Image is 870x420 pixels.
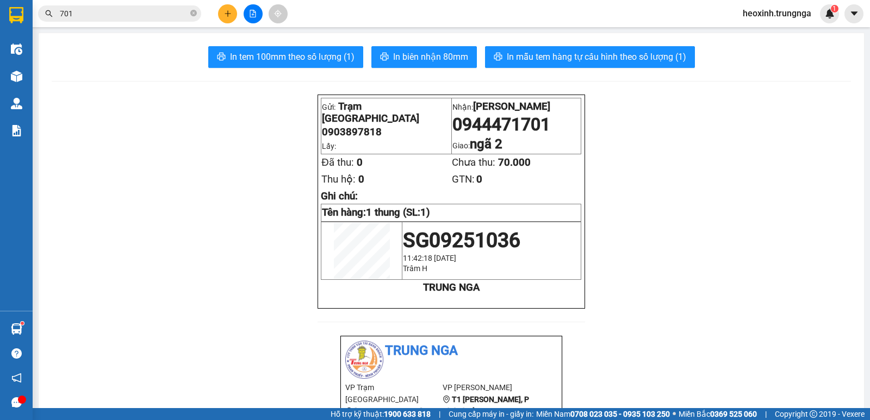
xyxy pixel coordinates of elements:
[832,5,836,12] span: 1
[322,206,430,218] strong: Tên hàng:
[21,322,24,325] sup: 1
[322,101,450,124] p: Gửi:
[9,7,23,23] img: logo-vxr
[269,4,288,23] button: aim
[673,412,676,416] span: ⚪️
[322,101,419,124] span: Trạm [GEOGRAPHIC_DATA]
[452,101,581,112] p: Nhận:
[11,71,22,82] img: warehouse-icon
[345,341,383,379] img: logo.jpg
[810,410,817,418] span: copyright
[244,4,263,23] button: file-add
[218,4,237,23] button: plus
[420,206,430,218] span: 1)
[825,9,835,18] img: icon-new-feature
[443,395,529,416] b: T1 [PERSON_NAME], P Phú Thuỷ
[371,46,477,68] button: printerIn biên nhận 80mm
[452,173,475,185] span: GTN:
[470,136,502,152] span: ngã 2
[498,156,531,168] span: 70.000
[230,50,355,64] span: In tem 100mm theo số lượng (1)
[60,8,188,20] input: Tìm tên, số ĐT hoặc mã đơn
[322,142,336,151] span: Lấy:
[321,156,353,168] span: Đã thu:
[403,228,520,252] span: SG09251036
[331,408,431,420] span: Hỗ trợ kỹ thuật:
[570,410,670,418] strong: 0708 023 035 - 0935 103 250
[249,10,257,17] span: file-add
[190,9,197,19] span: close-circle
[844,4,863,23] button: caret-down
[357,156,363,168] span: 0
[443,396,450,403] span: environment
[190,10,197,16] span: close-circle
[849,9,859,18] span: caret-down
[485,46,695,68] button: printerIn mẫu tem hàng tự cấu hình theo số lượng (1)
[449,408,533,420] span: Cung cấp máy in - giấy in:
[11,397,22,408] span: message
[358,173,364,185] span: 0
[452,156,495,168] span: Chưa thu:
[494,52,502,62] span: printer
[11,43,22,55] img: warehouse-icon
[423,281,480,293] strong: TRUNG NGA
[321,173,356,185] span: Thu hộ:
[345,381,443,405] li: VP Trạm [GEOGRAPHIC_DATA]
[765,408,767,420] span: |
[274,10,282,17] span: aim
[224,10,232,17] span: plus
[11,125,22,136] img: solution-icon
[217,52,226,62] span: printer
[679,408,757,420] span: Miền Bắc
[11,323,22,335] img: warehouse-icon
[345,408,353,415] span: environment
[452,114,550,135] span: 0944471701
[393,50,468,64] span: In biên nhận 80mm
[11,98,22,109] img: warehouse-icon
[452,141,502,150] span: Giao:
[507,50,686,64] span: In mẫu tem hàng tự cấu hình theo số lượng (1)
[345,341,557,361] li: Trung Nga
[380,52,389,62] span: printer
[384,410,431,418] strong: 1900 633 818
[208,46,363,68] button: printerIn tem 100mm theo số lượng (1)
[710,410,757,418] strong: 0369 525 060
[11,373,22,383] span: notification
[536,408,670,420] span: Miền Nam
[443,381,540,393] li: VP [PERSON_NAME]
[734,7,820,20] span: heoxinh.trungnga
[11,348,22,359] span: question-circle
[366,206,430,218] span: 1 thung (SL:
[403,254,456,262] span: 11:42:18 [DATE]
[403,264,427,273] span: Trâm H
[831,5,838,12] sup: 1
[322,126,382,138] span: 0903897818
[439,408,440,420] span: |
[321,190,358,202] span: Ghi chú:
[476,173,482,185] span: 0
[473,101,550,112] span: [PERSON_NAME]
[45,10,53,17] span: search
